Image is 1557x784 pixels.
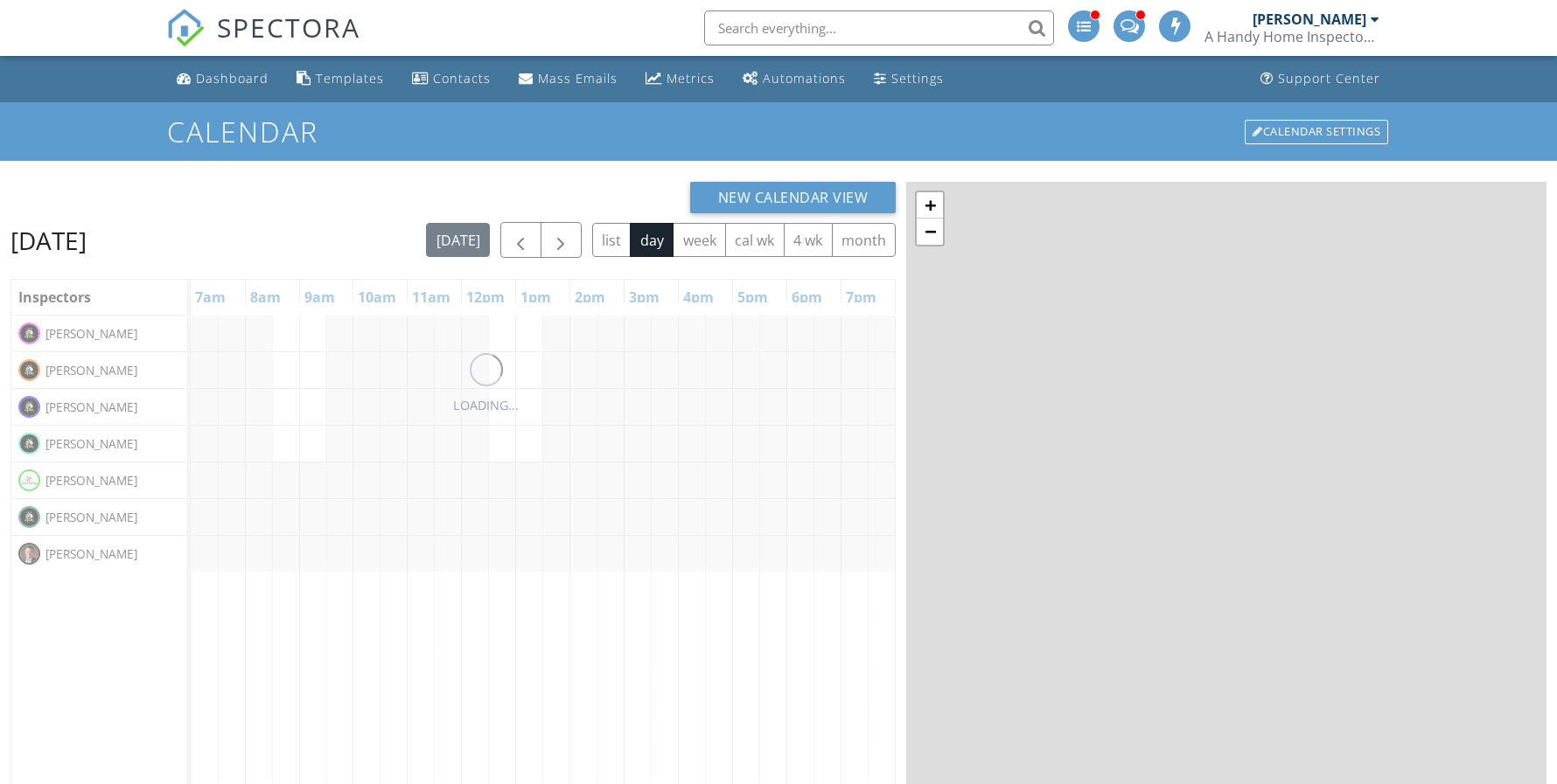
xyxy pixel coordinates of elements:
[42,362,141,379] span: [PERSON_NAME]
[18,396,40,418] img: logo.png
[42,509,141,526] span: [PERSON_NAME]
[42,399,141,416] span: [PERSON_NAME]
[18,506,40,528] img: logo.png
[408,283,455,311] a: 11am
[18,543,40,565] img: bob_cropped.jpg
[433,70,491,87] div: Contacts
[42,435,141,453] span: [PERSON_NAME]
[1253,63,1387,95] a: Support Center
[1243,118,1390,146] a: Calendar Settings
[300,283,339,311] a: 9am
[630,223,674,257] button: day
[191,283,230,311] a: 7am
[42,545,141,563] span: [PERSON_NAME]
[18,359,40,381] img: square_logo.png
[541,222,582,258] button: Next day
[841,283,881,311] a: 7pm
[290,63,391,95] a: Templates
[217,9,360,45] span: SPECTORA
[625,283,664,311] a: 3pm
[512,63,625,95] a: Mass Emails
[763,70,846,87] div: Automations
[167,116,1390,147] h1: Calendar
[42,472,141,489] span: [PERSON_NAME]
[170,63,276,95] a: Dashboard
[733,283,772,311] a: 5pm
[667,70,715,87] div: Metrics
[891,70,944,87] div: Settings
[353,283,401,311] a: 10am
[1245,120,1388,144] div: Calendar Settings
[679,283,718,311] a: 4pm
[462,283,509,311] a: 12pm
[1204,28,1379,45] div: A Handy Home Inspector, Inc.
[538,70,618,87] div: Mass Emails
[196,70,269,87] div: Dashboard
[570,283,610,311] a: 2pm
[639,63,722,95] a: Metrics
[42,325,141,343] span: [PERSON_NAME]
[10,223,87,258] h2: [DATE]
[917,219,943,245] a: Zoom out
[917,192,943,219] a: Zoom in
[592,223,632,257] button: list
[832,223,897,257] button: month
[867,63,951,95] a: Settings
[673,223,726,257] button: week
[453,396,519,415] div: LOADING...
[736,63,853,95] a: Automations (Advanced)
[166,24,360,60] a: SPECTORA
[316,70,384,87] div: Templates
[704,10,1054,45] input: Search everything...
[426,223,490,257] button: [DATE]
[516,283,555,311] a: 1pm
[18,469,40,491] img: screenshot_20210301140409_gallery.jpg
[500,222,541,258] button: Previous day
[690,182,897,213] button: New Calendar View
[18,433,40,454] img: logo.png
[787,283,827,311] a: 6pm
[1278,70,1380,87] div: Support Center
[405,63,498,95] a: Contacts
[246,283,285,311] a: 8am
[166,9,205,47] img: The Best Home Inspection Software - Spectora
[18,288,91,307] span: Inspectors
[18,323,40,344] img: logo.png
[725,223,785,257] button: cal wk
[784,223,833,257] button: 4 wk
[1253,10,1366,28] div: [PERSON_NAME]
